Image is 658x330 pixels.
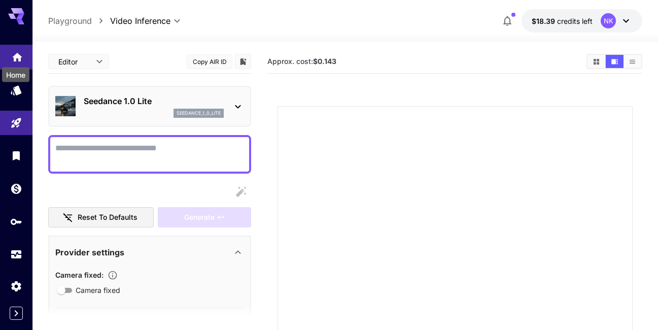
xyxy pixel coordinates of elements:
b: $0.143 [313,57,336,65]
p: Seedance 1.0 Lite [84,95,224,107]
div: Playground [10,117,22,129]
div: Models [10,84,22,96]
div: Library [10,149,22,162]
div: Home [11,48,23,60]
div: Usage [10,248,22,261]
div: Show media in grid viewShow media in video viewShow media in list view [586,54,642,69]
span: Approx. cost: [267,57,336,65]
span: Camera fixed : [55,271,103,279]
button: Copy AIR ID [187,54,232,69]
button: Show media in video view [606,55,624,68]
div: NK [601,13,616,28]
span: Camera fixed [76,285,120,295]
div: $18.39342 [532,16,593,26]
span: credits left [557,17,593,25]
button: Show media in grid view [587,55,605,68]
div: API Keys [10,215,22,228]
span: Editor [58,56,90,67]
div: Settings [10,280,22,292]
span: $18.39 [532,17,557,25]
div: Provider settings [55,240,244,265]
a: Playground [48,15,92,27]
span: Video Inference [110,15,170,27]
button: Add to library [238,55,248,68]
nav: breadcrumb [48,15,110,27]
div: Seedance 1.0 Liteseedance_1_0_lite [55,91,244,122]
p: seedance_1_0_lite [177,110,221,117]
button: $18.39342NK [522,9,642,32]
button: Reset to defaults [48,207,154,228]
div: Home [2,68,29,82]
div: Wallet [10,182,22,195]
button: Expand sidebar [10,307,23,320]
button: Show media in list view [624,55,641,68]
p: Provider settings [55,246,124,258]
